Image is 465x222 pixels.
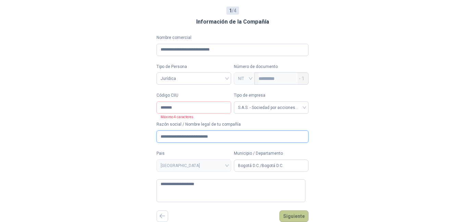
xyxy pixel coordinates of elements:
[234,92,309,99] label: Tipo de empresa
[196,17,269,26] h3: Información de la Compañía
[279,210,309,222] button: Siguiente
[229,7,236,14] span: / 4
[238,73,251,84] span: NIT
[156,34,309,41] label: Nombre comercial
[156,114,193,120] p: Máximo 4 caracteres
[238,102,304,113] span: S.A.S. - Sociedad por acciones simplificada
[229,8,232,13] b: 1
[161,73,227,84] span: Jurídica
[299,73,304,84] span: - 1
[156,92,231,99] label: Código CIIU
[156,150,231,157] label: Pais
[234,150,309,157] label: Municipio / Departamento
[156,121,309,128] label: Razón social / Nombre legal de tu compañía
[161,161,227,171] span: COLOMBIA
[156,64,231,70] label: Tipo de Persona
[234,64,309,70] p: Número de documento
